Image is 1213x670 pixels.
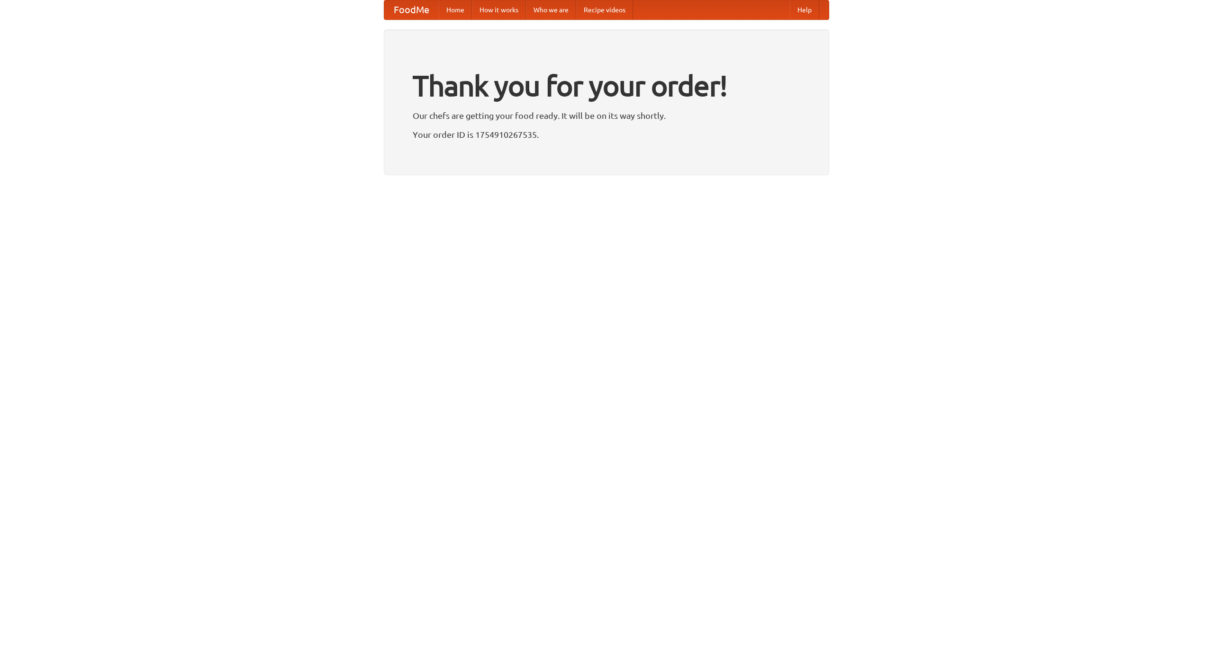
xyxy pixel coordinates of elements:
a: How it works [472,0,526,19]
a: Help [790,0,819,19]
h1: Thank you for your order! [413,63,800,108]
a: FoodMe [384,0,439,19]
p: Our chefs are getting your food ready. It will be on its way shortly. [413,108,800,123]
a: Home [439,0,472,19]
a: Who we are [526,0,576,19]
a: Recipe videos [576,0,633,19]
p: Your order ID is 1754910267535. [413,127,800,142]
